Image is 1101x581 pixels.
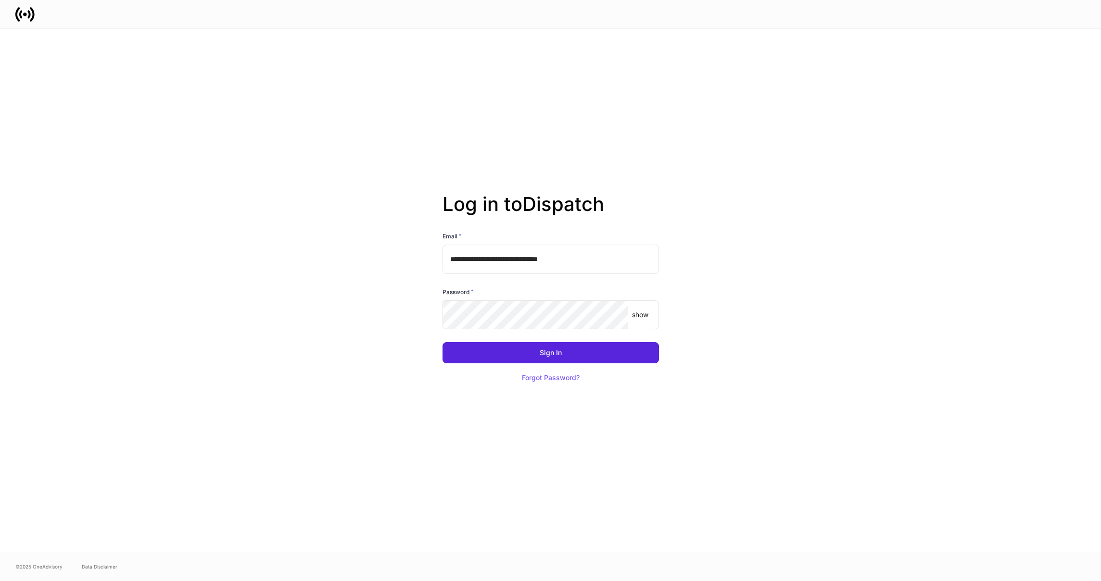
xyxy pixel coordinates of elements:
h6: Email [443,231,462,241]
h6: Password [443,287,474,297]
h2: Log in to Dispatch [443,193,659,231]
p: show [632,310,648,320]
button: Sign In [443,342,659,363]
div: Forgot Password? [522,374,580,381]
button: Forgot Password? [510,367,592,388]
span: © 2025 OneAdvisory [15,563,63,570]
div: Sign In [540,349,562,356]
a: Data Disclaimer [82,563,117,570]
